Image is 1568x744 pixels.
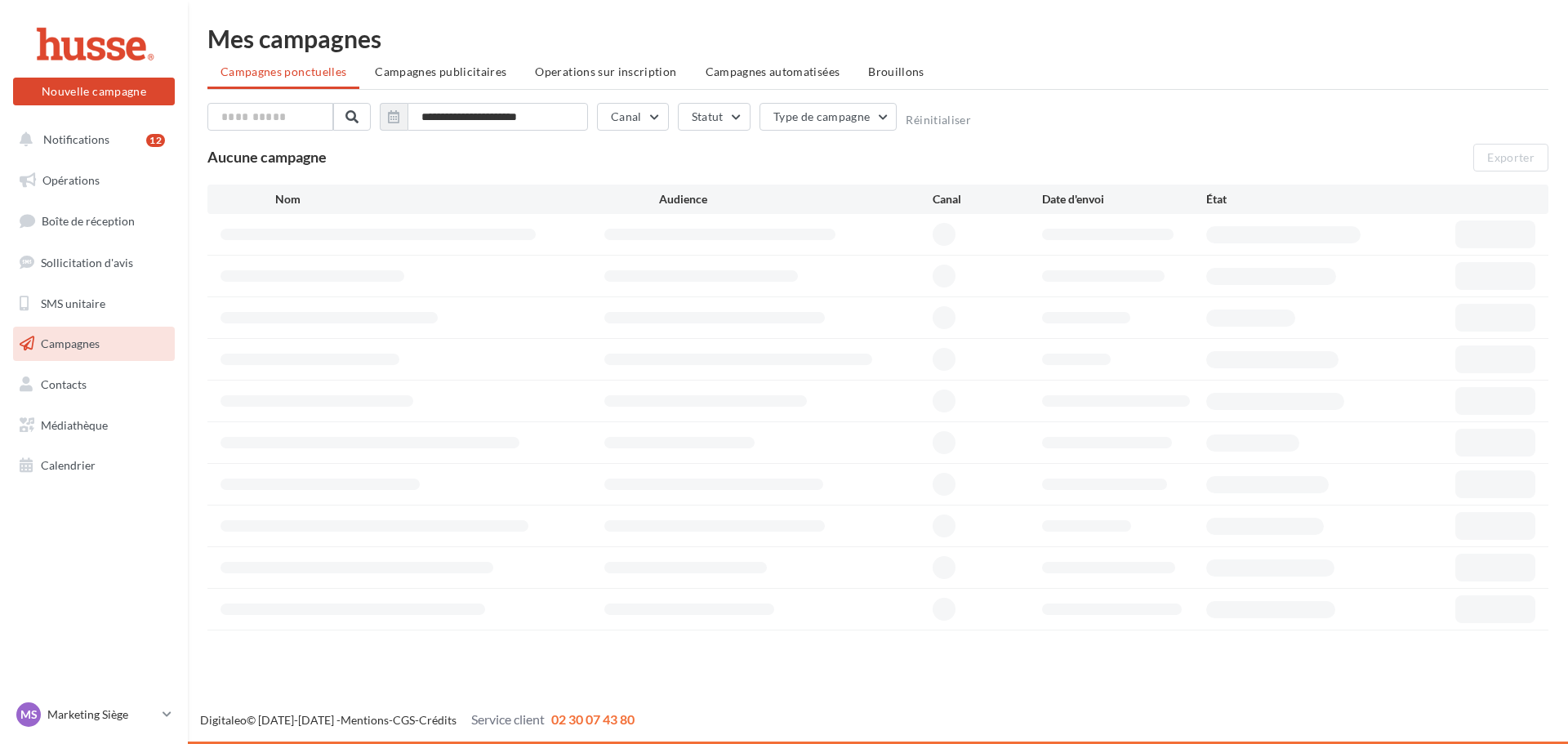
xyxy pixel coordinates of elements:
span: Calendrier [41,458,96,472]
button: Canal [597,103,669,131]
a: Sollicitation d'avis [10,246,178,280]
a: CGS [393,713,415,727]
a: Boîte de réception [10,203,178,238]
span: Opérations [42,173,100,187]
span: Contacts [41,377,87,391]
button: Type de campagne [759,103,898,131]
p: Marketing Siège [47,706,156,723]
button: Nouvelle campagne [13,78,175,105]
span: Campagnes publicitaires [375,65,506,78]
a: Campagnes [10,327,178,361]
span: SMS unitaire [41,296,105,310]
a: Crédits [419,713,457,727]
a: Digitaleo [200,713,247,727]
span: Médiathèque [41,418,108,432]
span: 02 30 07 43 80 [551,711,635,727]
a: MS Marketing Siège [13,699,175,730]
span: Brouillons [868,65,924,78]
a: Mentions [341,713,389,727]
a: Contacts [10,368,178,402]
div: Canal [933,191,1042,207]
span: Notifications [43,132,109,146]
a: Médiathèque [10,408,178,443]
button: Réinitialiser [906,114,971,127]
span: Campagnes [41,336,100,350]
a: Calendrier [10,448,178,483]
button: Exporter [1473,144,1548,172]
div: Nom [275,191,659,207]
a: Opérations [10,163,178,198]
span: Operations sur inscription [535,65,676,78]
div: 12 [146,134,165,147]
span: MS [20,706,38,723]
span: Boîte de réception [42,214,135,228]
div: Audience [659,191,933,207]
button: Statut [678,103,751,131]
span: Service client [471,711,545,727]
span: Aucune campagne [207,148,327,166]
span: Campagnes automatisées [706,65,840,78]
span: © [DATE]-[DATE] - - - [200,713,635,727]
div: Date d'envoi [1042,191,1206,207]
span: Sollicitation d'avis [41,256,133,270]
div: Mes campagnes [207,26,1548,51]
button: Notifications 12 [10,123,171,157]
div: État [1206,191,1370,207]
a: SMS unitaire [10,287,178,321]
